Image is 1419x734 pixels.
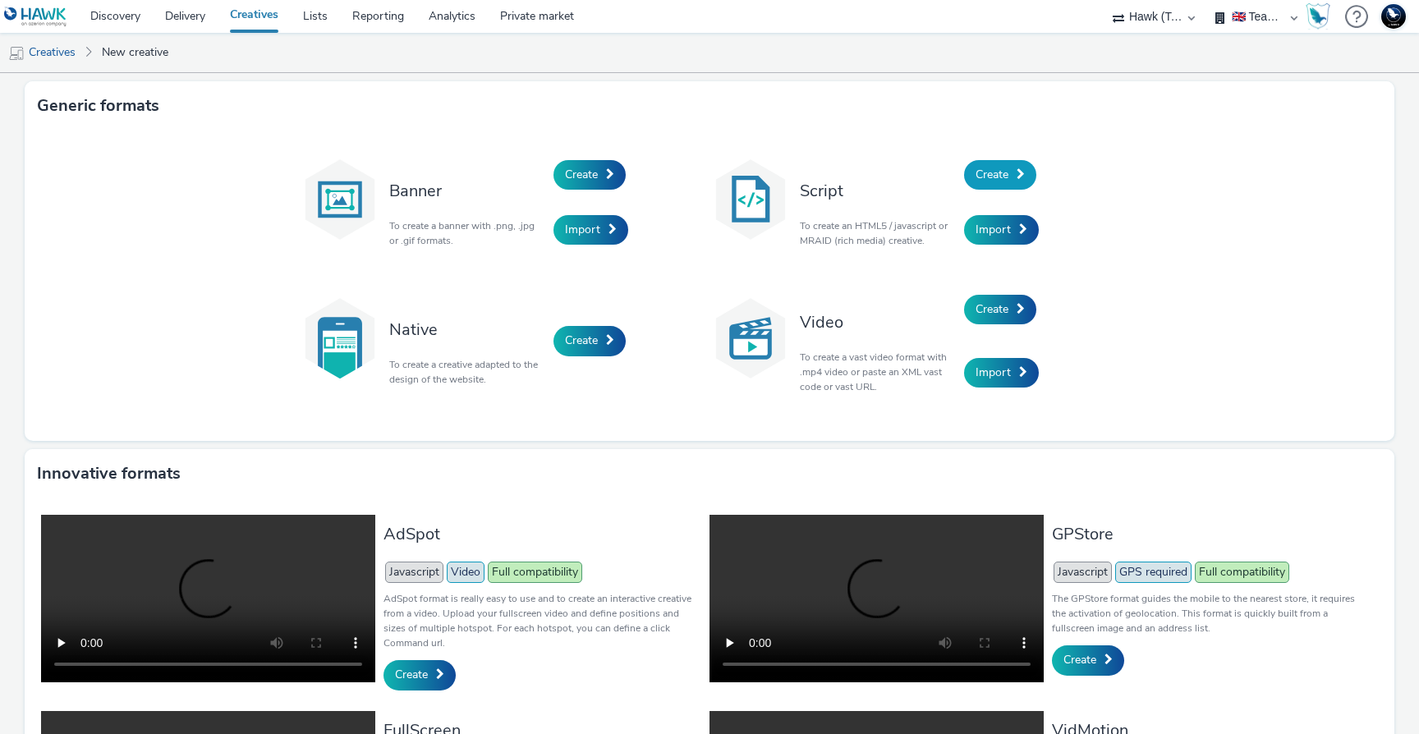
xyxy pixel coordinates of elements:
a: Create [1052,645,1124,675]
span: Create [976,167,1008,182]
p: To create a creative adapted to the design of the website. [389,357,545,387]
span: Create [976,301,1008,317]
img: undefined Logo [4,7,67,27]
span: Create [395,667,428,682]
span: Full compatibility [488,562,582,583]
span: Full compatibility [1195,562,1289,583]
img: code.svg [709,158,792,241]
img: mobile [8,45,25,62]
h3: Banner [389,180,545,202]
p: The GPStore format guides the mobile to the nearest store, it requires the activation of geolocat... [1052,591,1370,635]
h3: Innovative formats [37,461,181,486]
span: Javascript [1054,562,1112,583]
a: Create [964,160,1036,190]
img: Hawk Academy [1306,3,1330,30]
img: banner.svg [299,158,381,241]
a: New creative [94,33,177,72]
span: Import [976,365,1011,380]
span: Create [1063,652,1096,667]
span: GPS required [1115,562,1192,583]
a: Create [553,160,626,190]
h3: AdSpot [383,523,701,545]
a: Import [964,215,1039,245]
span: Import [565,222,600,237]
a: Create [964,295,1036,324]
h3: Video [800,311,956,333]
p: To create a vast video format with .mp4 video or paste an XML vast code or vast URL. [800,350,956,394]
p: To create an HTML5 / javascript or MRAID (rich media) creative. [800,218,956,248]
a: Hawk Academy [1306,3,1337,30]
img: Support Hawk [1381,4,1406,29]
p: AdSpot format is really easy to use and to create an interactive creative from a video. Upload yo... [383,591,701,650]
a: Import [964,358,1039,388]
span: Import [976,222,1011,237]
span: Javascript [385,562,443,583]
span: Create [565,167,598,182]
span: Create [565,333,598,348]
h3: Native [389,319,545,341]
h3: Generic formats [37,94,159,118]
span: Video [447,562,484,583]
h3: GPStore [1052,523,1370,545]
img: video.svg [709,297,792,379]
p: To create a banner with .png, .jpg or .gif formats. [389,218,545,248]
img: native.svg [299,297,381,379]
a: Import [553,215,628,245]
a: Create [383,660,456,690]
h3: Script [800,180,956,202]
a: Create [553,326,626,356]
